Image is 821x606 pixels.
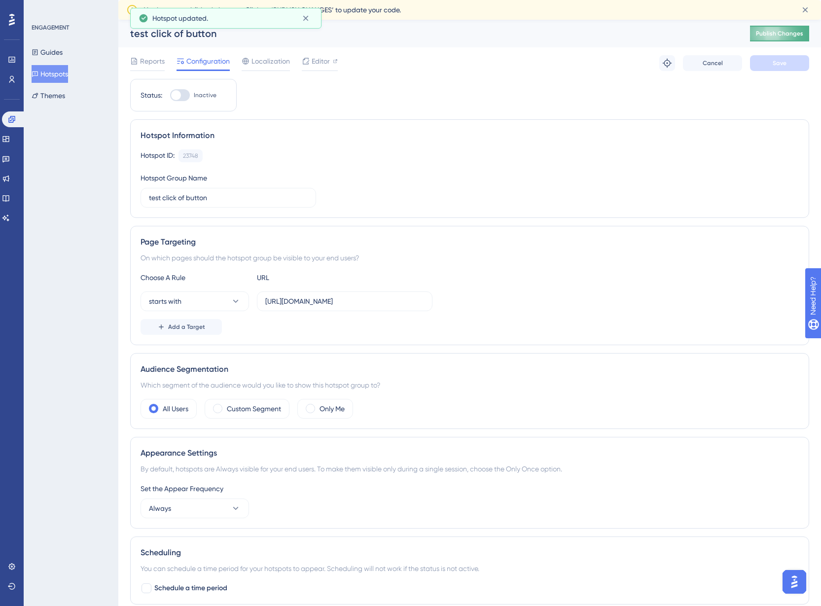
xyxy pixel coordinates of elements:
[780,567,809,597] iframe: UserGuiding AI Assistant Launcher
[141,272,249,284] div: Choose A Rule
[320,403,345,415] label: Only Me
[163,403,188,415] label: All Users
[144,4,401,16] span: You have unpublished changes. Click on ‘PUBLISH CHANGES’ to update your code.
[141,563,799,574] div: You can schedule a time period for your hotspots to appear. Scheduling will not work if the statu...
[186,55,230,67] span: Configuration
[149,502,171,514] span: Always
[703,59,723,67] span: Cancel
[750,55,809,71] button: Save
[152,12,208,24] span: Hotspot updated.
[141,483,799,495] div: Set the Appear Frequency
[750,26,809,41] button: Publish Changes
[227,403,281,415] label: Custom Segment
[32,65,68,83] button: Hotspots
[141,499,249,518] button: Always
[141,363,799,375] div: Audience Segmentation
[23,2,62,14] span: Need Help?
[141,547,799,559] div: Scheduling
[141,463,799,475] div: By default, hotspots are Always visible for your end users. To make them visible only during a si...
[183,152,198,160] div: 23748
[141,319,222,335] button: Add a Target
[265,296,424,307] input: yourwebsite.com/path
[194,91,216,99] span: Inactive
[141,379,799,391] div: Which segment of the audience would you like to show this hotspot group to?
[168,323,205,331] span: Add a Target
[141,172,207,184] div: Hotspot Group Name
[141,130,799,142] div: Hotspot Information
[141,89,162,101] div: Status:
[130,27,725,40] div: test click of button
[683,55,742,71] button: Cancel
[756,30,803,37] span: Publish Changes
[141,236,799,248] div: Page Targeting
[149,295,181,307] span: starts with
[257,272,365,284] div: URL
[141,447,799,459] div: Appearance Settings
[32,24,69,32] div: ENGAGEMENT
[154,582,227,594] span: Schedule a time period
[141,291,249,311] button: starts with
[140,55,165,67] span: Reports
[141,252,799,264] div: On which pages should the hotspot group be visible to your end users?
[312,55,330,67] span: Editor
[149,192,308,203] input: Type your Hotspot Group Name here
[141,149,175,162] div: Hotspot ID:
[32,43,63,61] button: Guides
[251,55,290,67] span: Localization
[32,87,65,105] button: Themes
[773,59,786,67] span: Save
